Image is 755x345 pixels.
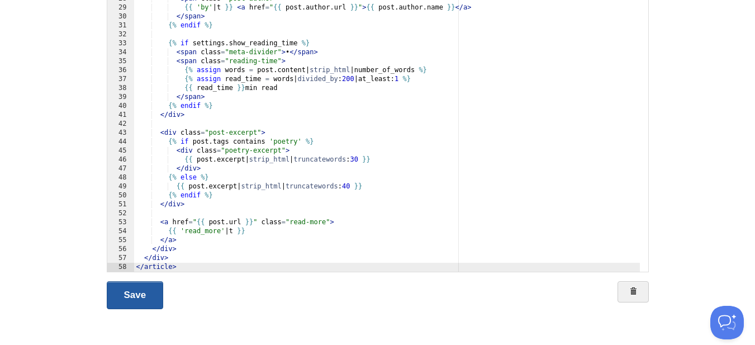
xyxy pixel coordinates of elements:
[107,129,134,138] div: 43
[107,30,134,39] div: 32
[107,120,134,129] div: 42
[107,57,134,66] div: 35
[107,12,134,21] div: 30
[107,93,134,102] div: 39
[107,155,134,164] div: 46
[107,102,134,111] div: 40
[107,48,134,57] div: 34
[107,173,134,182] div: 48
[710,306,744,339] iframe: Help Scout Beacon - Open
[107,39,134,48] div: 33
[107,164,134,173] div: 47
[107,21,134,30] div: 31
[107,138,134,146] div: 44
[107,227,134,236] div: 54
[107,254,134,263] div: 57
[107,263,134,272] div: 58
[107,209,134,218] div: 52
[107,146,134,155] div: 45
[107,245,134,254] div: 56
[107,182,134,191] div: 49
[107,3,134,12] div: 29
[107,111,134,120] div: 41
[107,191,134,200] div: 50
[107,236,134,245] div: 55
[107,281,164,309] a: Save
[107,75,134,84] div: 37
[107,66,134,75] div: 36
[107,218,134,227] div: 53
[107,84,134,93] div: 38
[107,200,134,209] div: 51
